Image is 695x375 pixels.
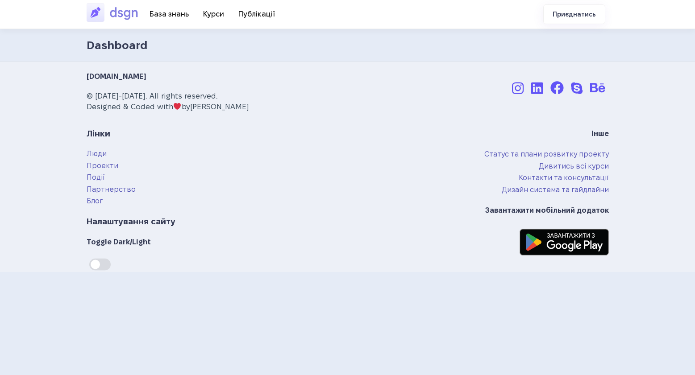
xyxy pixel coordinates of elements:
[190,103,249,111] span: [PERSON_NAME]
[87,162,118,169] a: Проекти
[543,4,605,25] a: Приєднатись
[520,225,609,259] img: Завантажити з Google Play
[231,7,283,21] a: Публікації
[87,173,105,181] a: Події
[484,148,609,161] a: Статус та плани розвитку проекту
[87,185,136,193] a: Партнерство
[87,72,435,82] h4: [DOMAIN_NAME]
[87,197,103,205] a: Блог
[142,7,196,21] a: База знань
[196,7,231,21] a: Курси
[87,128,435,140] h3: Лінки
[87,150,107,157] a: Люди
[435,206,609,215] h4: Завантажити мобільний додаток
[87,38,609,53] h1: Dashboard
[539,161,609,173] a: Дивитись всі курси
[87,91,435,112] p: © [DATE]-[DATE]. All rights reserved. Designed & Coded with by
[174,103,181,110] img: ❤️
[87,2,142,23] img: DSGN Освітньо-професійний простір для амбітних
[87,237,435,247] h4: Toggle Dark/Light
[435,129,609,139] h4: Інше
[519,172,609,184] a: Контакти та консультації
[502,184,609,196] a: Дизайн система та гайдлайни
[87,216,435,228] h3: Налаштування сайту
